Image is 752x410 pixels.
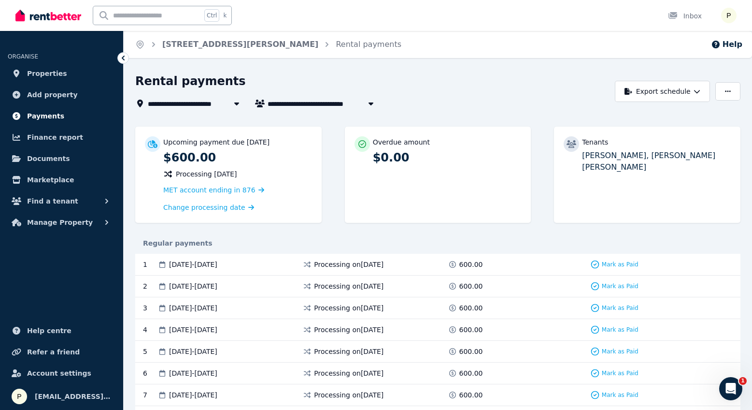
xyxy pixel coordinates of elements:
span: Mark as Paid [602,326,638,334]
a: Finance report [8,128,115,147]
p: Upcoming payment due [DATE] [163,137,270,147]
span: [EMAIL_ADDRESS][DOMAIN_NAME] [35,391,112,402]
span: Processing on [DATE] [314,368,383,378]
span: Add property [27,89,78,101]
span: Processing on [DATE] [314,390,383,400]
img: pdacayo@outlook.com [721,8,737,23]
span: 600.00 [459,368,483,378]
span: Mark as Paid [602,282,638,290]
div: Inbox [668,11,702,21]
iframe: Intercom live chat [719,377,742,400]
a: Payments [8,106,115,126]
div: 4 [143,325,157,335]
span: [DATE] - [DATE] [169,347,217,356]
span: Mark as Paid [602,304,638,312]
span: 600.00 [459,347,483,356]
span: Payments [27,110,64,122]
span: 600.00 [459,390,483,400]
a: [STREET_ADDRESS][PERSON_NAME] [162,40,318,49]
a: Refer a friend [8,342,115,362]
span: 600.00 [459,303,483,313]
a: Add property [8,85,115,104]
span: Documents [27,153,70,164]
span: MET account ending in 876 [163,186,255,194]
a: Rental payments [336,40,401,49]
span: Help centre [27,325,71,337]
a: Documents [8,149,115,168]
div: 6 [143,368,157,378]
button: Export schedule [615,81,710,102]
span: Mark as Paid [602,348,638,355]
span: Account settings [27,367,91,379]
img: pdacayo@outlook.com [12,389,27,404]
span: 600.00 [459,260,483,269]
span: Mark as Paid [602,391,638,399]
div: 3 [143,303,157,313]
p: $0.00 [373,150,522,165]
div: 7 [143,390,157,400]
span: [DATE] - [DATE] [169,390,217,400]
span: [DATE] - [DATE] [169,281,217,291]
span: 600.00 [459,325,483,335]
div: 5 [143,347,157,356]
span: [DATE] - [DATE] [169,368,217,378]
span: [DATE] - [DATE] [169,303,217,313]
span: Ctrl [204,9,219,22]
span: Refer a friend [27,346,80,358]
span: 600.00 [459,281,483,291]
span: Find a tenant [27,195,78,207]
div: 1 [143,260,157,269]
span: Finance report [27,132,83,143]
p: Overdue amount [373,137,430,147]
span: Mark as Paid [602,369,638,377]
span: Processing on [DATE] [314,325,383,335]
button: Manage Property [8,213,115,232]
button: Find a tenant [8,191,115,211]
span: Processing [DATE] [176,169,237,179]
span: Processing on [DATE] [314,303,383,313]
button: Help [711,39,742,50]
span: k [223,12,227,19]
a: Change processing date [163,203,254,212]
a: Help centre [8,321,115,340]
p: Tenants [582,137,608,147]
span: Processing on [DATE] [314,347,383,356]
a: Account settings [8,364,115,383]
span: [DATE] - [DATE] [169,260,217,269]
span: Change processing date [163,203,245,212]
span: Processing on [DATE] [314,260,383,269]
a: Marketplace [8,170,115,190]
div: 2 [143,281,157,291]
span: Properties [27,68,67,79]
a: Properties [8,64,115,83]
h1: Rental payments [135,73,246,89]
div: Regular payments [135,238,740,248]
p: $600.00 [163,150,312,165]
nav: Breadcrumb [124,31,413,58]
img: RentBetter [15,8,81,23]
span: Manage Property [27,217,93,228]
p: [PERSON_NAME], [PERSON_NAME] [PERSON_NAME] [582,150,731,173]
span: Mark as Paid [602,261,638,268]
span: [DATE] - [DATE] [169,325,217,335]
span: ORGANISE [8,53,38,60]
span: 1 [739,377,747,385]
span: Processing on [DATE] [314,281,383,291]
span: Marketplace [27,174,74,186]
